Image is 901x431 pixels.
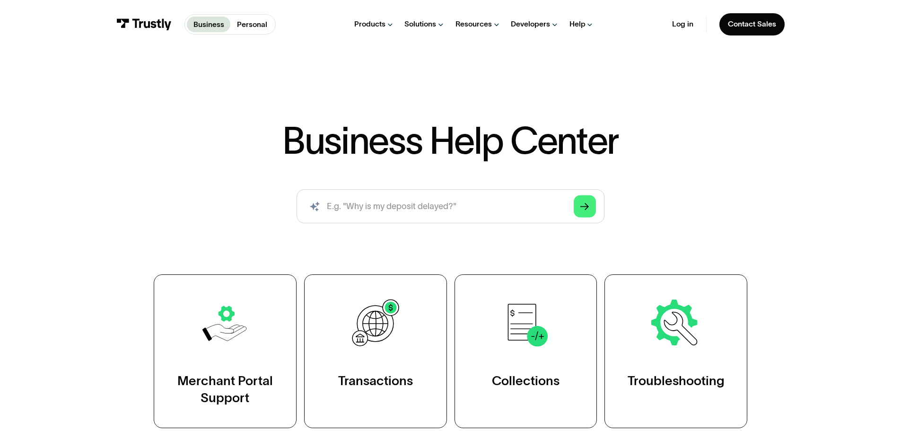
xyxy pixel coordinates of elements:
a: Transactions [304,274,447,428]
h1: Business Help Center [282,123,619,159]
div: Transactions [338,372,413,389]
a: Log in [672,19,693,29]
p: Personal [237,19,267,30]
a: Personal [230,17,273,32]
a: Collections [455,274,597,428]
div: Developers [511,19,550,29]
div: Merchant Portal Support [175,372,275,406]
p: Business [193,19,224,30]
a: Business [187,17,230,32]
div: Troubleshooting [628,372,725,389]
div: Products [354,19,385,29]
div: Help [569,19,586,29]
div: Collections [492,372,560,389]
div: Contact Sales [728,19,776,29]
form: Search [297,189,604,223]
input: search [297,189,604,223]
div: Resources [455,19,492,29]
a: Troubleshooting [604,274,747,428]
div: Solutions [404,19,436,29]
a: Merchant Portal Support [154,274,297,428]
img: Trustly Logo [116,18,172,30]
a: Contact Sales [719,13,785,35]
